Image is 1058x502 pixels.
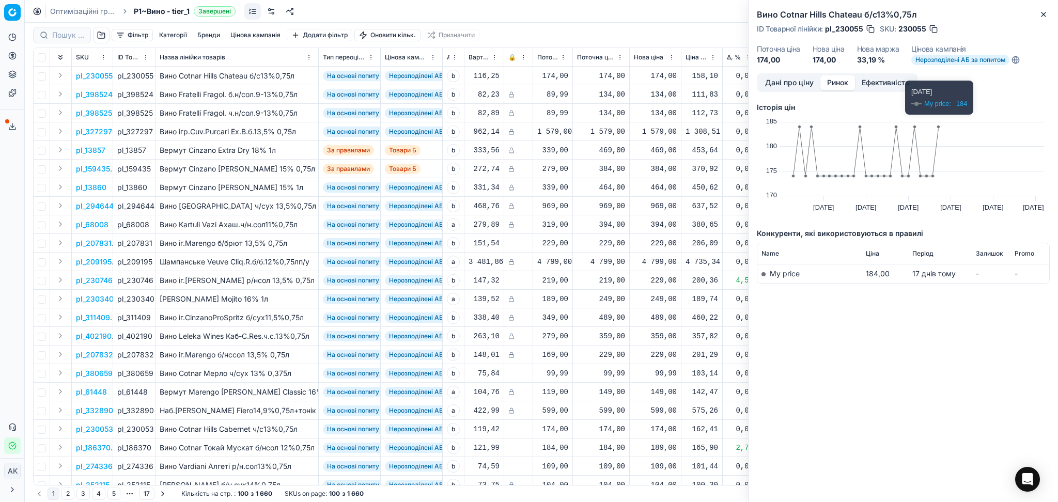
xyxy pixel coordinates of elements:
div: 969,00 [577,201,625,211]
span: P1~Вино - tier_1Завершені [134,6,236,17]
div: 82,23 [469,89,500,100]
button: Ефективність [855,75,916,90]
div: 189,74 [686,294,718,304]
p: pl_311409 [76,312,110,323]
dt: Поточна ціна [757,45,800,53]
button: pl_332890 [76,405,113,416]
td: - [1010,264,1049,283]
div: 174,00 [634,71,677,81]
span: b [447,144,460,156]
div: Вино Cotnar Hills Chateau б/с13%0,75л [160,71,314,81]
div: 134,00 [577,108,625,118]
div: 249,00 [577,294,625,304]
div: 116,25 [469,71,500,81]
div: pl_13857 [117,145,151,155]
p: pl_398525 [76,108,112,118]
button: Цінова кампанія [226,29,285,41]
strong: 100 [329,490,340,498]
button: Оновити кільк. [354,29,421,41]
span: b [447,181,460,194]
span: Вартість [469,53,489,61]
p: pl_159435 [76,164,110,174]
span: 🔒 [508,53,516,61]
span: 230055 [898,24,926,34]
button: Expand [54,292,67,305]
div: 0,00 [727,108,753,118]
div: pl_230340 [117,294,151,304]
button: Expand [54,144,67,156]
span: b [447,126,460,138]
div: 134,00 [634,89,677,100]
p: pl_230053 [76,424,113,434]
div: pl_398525 [117,108,151,118]
div: 969,00 [537,201,568,211]
button: pl_230746 [76,275,113,286]
span: pl_230055 [825,24,863,34]
text: [DATE] [940,203,961,211]
p: pl_252115 [76,480,110,490]
button: Expand [54,348,67,360]
span: ID Товарної лінійки : [757,25,823,33]
div: 219,00 [577,275,625,286]
text: 185 [766,117,777,125]
div: Вино Fratelli Fragol. б.н/сол.9-13%0,75л [160,89,314,100]
div: 0,00 [727,294,753,304]
button: Expand [54,478,67,491]
div: [PERSON_NAME] Mojito 16% 1л [160,294,314,304]
div: 1 308,51 [686,127,718,137]
button: Expand [54,255,67,268]
button: Expand [54,162,67,175]
div: 272,74 [469,164,500,174]
div: 0,00 [727,257,753,267]
button: pl_209195 [76,257,112,267]
text: [DATE] [983,203,1003,211]
p: pl_398524 [76,89,113,100]
button: pl_207831 [76,238,112,248]
div: pl_327297 [117,127,151,137]
div: Вермут Cinzano Extra Dry 18% 1л [160,145,314,155]
button: Expand [54,181,67,193]
button: pl_230340 [76,294,114,304]
div: 219,00 [537,275,568,286]
span: На основі попиту [323,257,383,267]
button: Expand all [54,51,67,64]
span: Нерозподілені АБ за попитом [385,71,483,81]
button: Бренди [193,29,224,41]
p: pl_380659 [76,368,113,379]
span: Атрибут товару [447,53,449,61]
text: 170 [766,191,777,199]
div: 394,00 [634,219,677,230]
div: 134,00 [634,108,677,118]
button: Expand [54,367,67,379]
text: 180 [766,142,777,150]
span: На основі попиту [323,201,383,211]
div: 489,00 [577,312,625,323]
button: Ринок [820,75,855,90]
button: pl_68008 [76,219,108,230]
div: pl_311409 [117,312,151,323]
span: b [447,274,460,287]
input: Пошук по SKU або назві [52,30,84,40]
button: Expand [54,125,67,137]
div: 89,99 [537,108,568,118]
span: Нерозподілені АБ за попитом [385,219,483,230]
button: Категорії [155,29,191,41]
span: P1~Вино - tier_1 [134,6,190,17]
p: pl_274336 [76,461,113,472]
div: pl_230055 [117,71,151,81]
div: pl_230746 [117,275,151,286]
div: 0,00 [727,145,753,155]
div: 189,00 [537,294,568,304]
div: 969,00 [634,201,677,211]
button: Go to next page [157,488,169,500]
div: 489,00 [634,312,677,323]
div: 249,00 [634,294,677,304]
span: На основі попиту [323,219,383,230]
span: На основі попиту [323,238,383,248]
div: Вермут Cinzano [PERSON_NAME] 15% 1л [160,182,314,193]
div: 0,00 [727,89,753,100]
span: Нерозподілені АБ за попитом [385,275,483,286]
